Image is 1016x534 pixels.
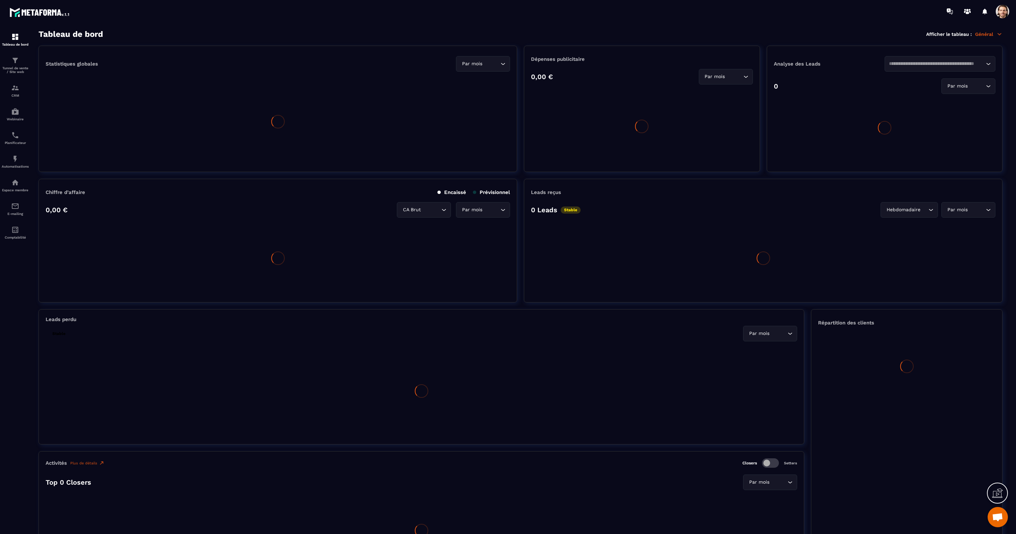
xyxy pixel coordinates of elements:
[437,189,466,195] p: Encaissé
[946,82,969,90] span: Par mois
[2,221,29,244] a: accountantaccountantComptabilité
[2,117,29,121] p: Webinaire
[70,460,104,466] a: Plus de détails
[11,226,19,234] img: accountant
[2,51,29,79] a: formationformationTunnel de vente / Site web
[39,29,103,39] h3: Tableau de bord
[2,126,29,150] a: schedulerschedulerPlanificateur
[46,206,68,214] p: 0,00 €
[11,202,19,210] img: email
[531,56,753,62] p: Dépenses publicitaire
[460,206,484,214] span: Par mois
[46,189,85,195] p: Chiffre d’affaire
[747,330,771,337] span: Par mois
[2,141,29,145] p: Planificateur
[531,73,553,81] p: 0,00 €
[975,31,1002,37] p: Général
[2,197,29,221] a: emailemailE-mailing
[2,150,29,173] a: automationsautomationsAutomatisations
[2,188,29,192] p: Espace membre
[969,206,984,214] input: Search for option
[747,479,771,486] span: Par mois
[743,475,797,490] div: Search for option
[885,206,922,214] span: Hebdomadaire
[401,206,422,214] span: CA Brut
[473,189,510,195] p: Prévisionnel
[531,206,557,214] p: 0 Leads
[699,69,753,84] div: Search for option
[561,207,581,214] p: Stable
[941,78,995,94] div: Search for option
[46,478,91,486] p: Top 0 Closers
[46,460,67,466] p: Activités
[2,28,29,51] a: formationformationTableau de bord
[99,460,104,466] img: narrow-up-right-o.6b7c60e2.svg
[49,330,69,337] p: Stable
[926,31,972,37] p: Afficher le tableau :
[2,43,29,46] p: Tableau de bord
[885,56,995,72] div: Search for option
[881,202,938,218] div: Search for option
[2,165,29,168] p: Automatisations
[11,107,19,116] img: automations
[456,202,510,218] div: Search for option
[941,202,995,218] div: Search for option
[2,66,29,74] p: Tunnel de vente / Site web
[922,206,927,214] input: Search for option
[818,320,995,326] p: Répartition des clients
[11,33,19,41] img: formation
[774,61,885,67] p: Analyse des Leads
[11,84,19,92] img: formation
[784,461,797,465] p: Setters
[11,178,19,187] img: automations
[531,189,561,195] p: Leads reçus
[2,102,29,126] a: automationsautomationsWebinaire
[727,73,742,80] input: Search for option
[703,73,727,80] span: Par mois
[771,479,786,486] input: Search for option
[771,330,786,337] input: Search for option
[946,206,969,214] span: Par mois
[484,206,499,214] input: Search for option
[460,60,484,68] span: Par mois
[2,212,29,216] p: E-mailing
[774,82,778,90] p: 0
[969,82,984,90] input: Search for option
[743,326,797,341] div: Search for option
[2,236,29,239] p: Comptabilité
[11,155,19,163] img: automations
[11,56,19,65] img: formation
[2,173,29,197] a: automationsautomationsEspace membre
[46,61,98,67] p: Statistiques globales
[456,56,510,72] div: Search for option
[742,461,757,465] p: Closers
[889,60,984,68] input: Search for option
[46,316,76,322] p: Leads perdu
[2,79,29,102] a: formationformationCRM
[422,206,440,214] input: Search for option
[11,131,19,139] img: scheduler
[2,94,29,97] p: CRM
[9,6,70,18] img: logo
[397,202,451,218] div: Search for option
[988,507,1008,527] a: Mở cuộc trò chuyện
[484,60,499,68] input: Search for option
